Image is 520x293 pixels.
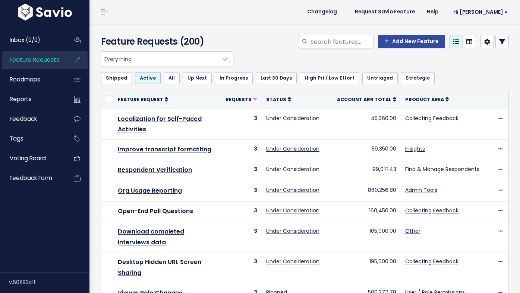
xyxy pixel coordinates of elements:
[405,165,479,173] a: Find & Manage Respondents
[310,35,374,48] input: Search features...
[221,252,262,283] td: 3
[266,186,319,194] a: Under Consideration
[349,6,421,17] a: Request Savio Feature
[101,51,233,66] span: Everything
[101,72,509,84] ul: Filter feature requests
[221,160,262,181] td: 3
[2,51,62,68] a: Feature Requests
[266,115,319,122] a: Under Consideration
[2,110,62,128] a: Feedback
[10,95,32,103] span: Reports
[256,72,297,84] a: Last 30 Days
[333,181,401,201] td: 860,256.80
[118,165,192,174] a: Respondent Verification
[10,56,59,64] span: Feature Requests
[101,72,132,84] a: Shipped
[10,135,23,142] span: Tags
[215,72,253,84] a: In Progress
[2,91,62,108] a: Reports
[2,170,62,187] a: Feedback form
[405,96,444,103] span: Product Area
[453,9,508,15] span: Hi [PERSON_NAME]
[300,72,359,84] a: High Pri / Low Effort
[266,96,286,103] span: Status
[118,96,163,103] span: Feature Request
[10,115,37,123] span: Feedback
[16,4,74,20] img: logo-white.9d6f32f41409.svg
[333,140,401,160] td: 59,350.00
[405,258,458,265] a: Collecting Feedback
[2,32,62,49] a: Inbox (0/0)
[333,109,401,140] td: 45,360.00
[10,174,52,182] span: Feedback form
[118,207,193,215] a: Open-End Poll Questions
[221,109,262,140] td: 3
[118,227,184,247] a: Download completed interviews data
[337,96,396,103] a: Account ARR Total
[266,227,319,235] a: Under Consideration
[226,96,257,103] a: Requests
[405,207,458,214] a: Collecting Feedback
[9,273,89,292] div: v.501182c1f
[118,258,201,277] a: Desktop Hidden URL Screen Sharing
[333,201,401,222] td: 160,450.00
[118,186,182,195] a: Org Usage Reporting
[333,160,401,181] td: 99,071.43
[2,130,62,147] a: Tags
[421,6,444,17] a: Help
[333,222,401,252] td: 105,000.00
[164,72,180,84] a: All
[183,72,212,84] a: Up Next
[2,71,62,88] a: Roadmaps
[266,165,319,173] a: Under Consideration
[401,72,435,84] a: Strategic
[266,96,291,103] a: Status
[135,72,161,84] a: Active
[405,115,458,122] a: Collecting Feedback
[101,52,218,66] span: Everything
[405,186,437,194] a: Admin Tools
[405,96,449,103] a: Product Area
[337,96,391,103] span: Account ARR Total
[405,227,420,235] a: Other
[226,96,252,103] span: Requests
[118,145,211,154] a: improve transcript formatting
[333,252,401,283] td: 195,000.00
[10,36,40,44] span: Inbox (0/0)
[444,6,514,18] a: Hi [PERSON_NAME]
[2,150,62,167] a: Voting Board
[221,201,262,222] td: 3
[266,258,319,265] a: Under Consideration
[378,35,445,48] a: Add New Feature
[307,9,337,15] span: Changelog
[10,154,46,162] span: Voting Board
[221,222,262,252] td: 3
[221,181,262,201] td: 3
[118,96,168,103] a: Feature Request
[266,207,319,214] a: Under Consideration
[362,72,398,84] a: Untriaged
[405,145,425,152] a: Insights
[10,75,40,83] span: Roadmaps
[221,140,262,160] td: 3
[101,35,230,48] h4: Feature Requests (200)
[266,145,319,152] a: Under Consideration
[118,115,202,134] a: Localization for Self-Paced Activities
